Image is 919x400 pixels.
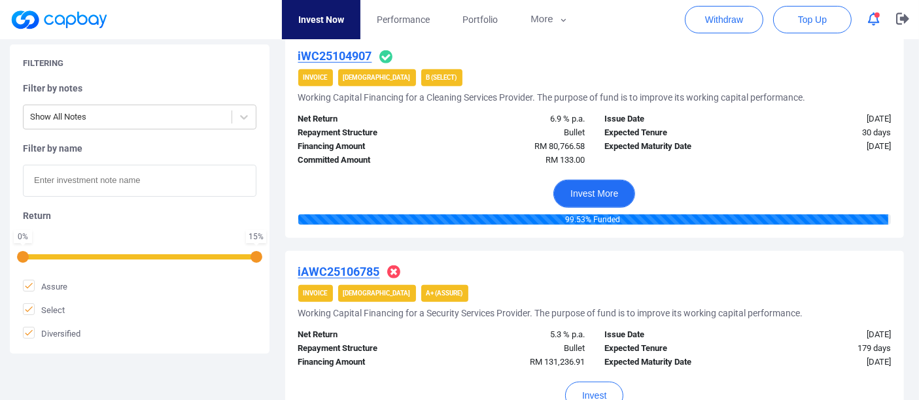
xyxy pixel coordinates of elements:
[298,92,806,103] h5: Working Capital Financing for a Cleaning Services Provider. The purpose of fund is to improve its...
[442,126,595,140] div: Bullet
[748,342,901,356] div: 179 days
[546,155,585,165] span: RM 133.00
[748,356,901,369] div: [DATE]
[426,74,457,81] strong: B (Select)
[288,342,442,356] div: Repayment Structure
[595,140,748,154] div: Expected Maturity Date
[377,12,430,27] span: Performance
[23,165,256,197] input: Enter investment note name
[298,265,380,278] u: iAWC25106785
[462,12,498,27] span: Portfolio
[426,290,463,297] strong: A+ (Assure)
[288,140,442,154] div: Financing Amount
[798,13,827,26] span: Top Up
[553,180,635,208] button: Invest More
[595,126,748,140] div: Expected Tenure
[343,74,411,81] strong: [DEMOGRAPHIC_DATA]
[23,58,63,69] h5: Filtering
[748,328,901,342] div: [DATE]
[595,356,748,369] div: Expected Maturity Date
[23,82,256,94] h5: Filter by notes
[442,112,595,126] div: 6.9 % p.a.
[288,112,442,126] div: Net Return
[23,303,65,316] span: Select
[595,342,748,356] div: Expected Tenure
[685,6,763,33] button: Withdraw
[442,342,595,356] div: Bullet
[303,290,328,297] strong: Invoice
[298,49,372,63] u: iWC25104907
[303,74,328,81] strong: Invoice
[288,356,442,369] div: Financing Amount
[23,280,67,293] span: Assure
[16,233,29,241] div: 0 %
[288,328,442,342] div: Net Return
[534,141,585,151] span: RM 80,766.58
[298,214,888,225] div: 99.53 % Funded
[23,327,80,340] span: Diversified
[773,6,852,33] button: Top Up
[748,112,901,126] div: [DATE]
[595,112,748,126] div: Issue Date
[595,328,748,342] div: Issue Date
[249,233,264,241] div: 15 %
[23,142,256,154] h5: Filter by name
[288,126,442,140] div: Repayment Structure
[442,328,595,342] div: 5.3 % p.a.
[23,210,256,222] h5: Return
[298,307,803,319] h5: Working Capital Financing for a Security Services Provider. The purpose of fund is to improve its...
[530,357,585,367] span: RM 131,236.91
[288,154,442,167] div: Committed Amount
[343,290,411,297] strong: [DEMOGRAPHIC_DATA]
[748,126,901,140] div: 30 days
[748,140,901,154] div: [DATE]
